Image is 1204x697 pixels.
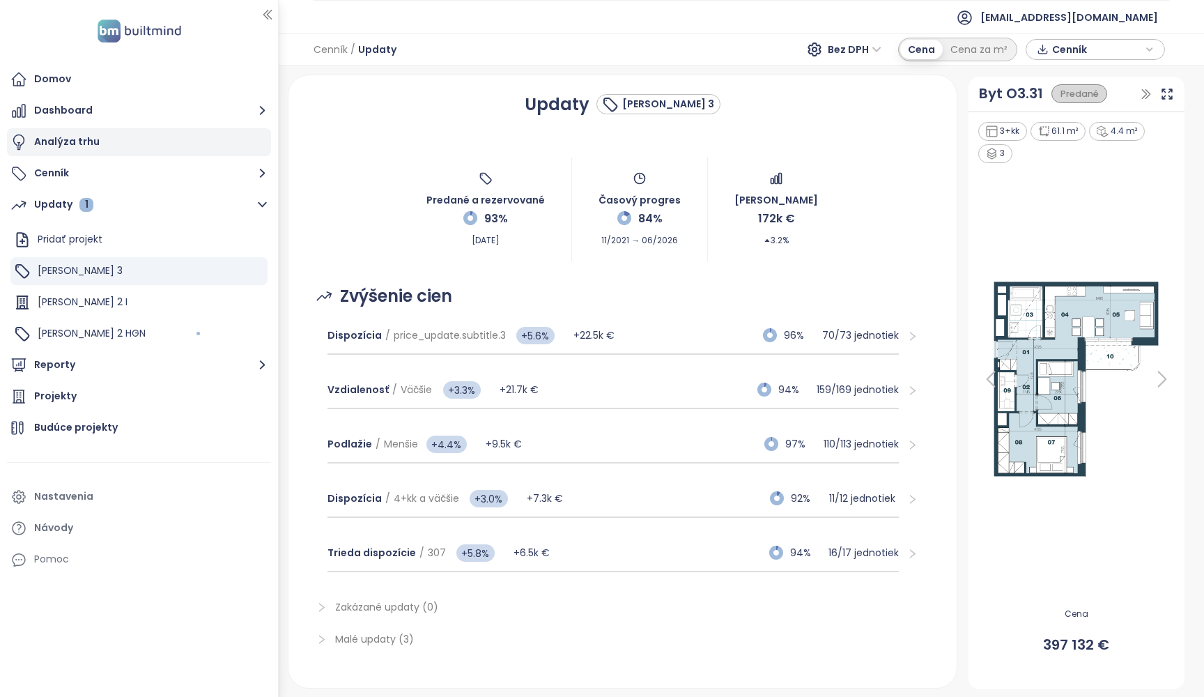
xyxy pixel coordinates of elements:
span: +21.7k € [500,383,539,397]
div: Domov [34,70,71,88]
span: 397 132 € [977,634,1176,656]
span: price_update.subtitle.3 [394,328,506,342]
span: Malé updaty (3) [335,632,414,646]
div: [PERSON_NAME] 2 HGN [10,320,268,348]
span: 84% [638,210,663,227]
p: 159 / 169 jednotiek [817,382,899,397]
span: [DATE] [472,227,500,247]
span: right [907,385,918,396]
div: [PERSON_NAME] 2 I [10,289,268,316]
span: +6.5k € [514,546,550,560]
span: / [392,383,397,397]
span: caret-up [764,237,771,244]
span: Trieda dispozície [327,546,416,560]
button: Reporty [7,351,271,379]
div: Nastavenia [34,488,93,505]
h1: Updaty [525,92,589,117]
span: Väčšie [401,383,432,397]
span: right [316,602,327,613]
span: 96% [784,328,815,343]
span: +7.3k € [527,491,563,505]
span: 93% [484,210,508,227]
a: Návody [7,514,271,542]
span: Časový progres [599,185,681,208]
span: Zakázané updaty (0) [335,600,438,614]
span: / [385,328,390,342]
div: 3 [978,144,1012,163]
span: +5.8% [456,544,495,562]
button: Cenník [7,160,271,187]
a: Budúce projekty [7,414,271,442]
div: Pridať projekt [38,231,102,248]
img: Floor plan [977,275,1176,483]
div: Cena [900,40,943,59]
span: 94% [778,382,809,397]
span: / [350,37,355,62]
span: +3.0% [470,490,508,507]
div: 4.4 m² [1089,122,1145,141]
a: Domov [7,66,271,93]
span: Predané a rezervované [426,185,545,208]
p: 16 / 17 jednotiek [828,545,899,560]
div: Pomoc [7,546,271,574]
span: right [907,440,918,450]
div: Updaty [34,196,93,213]
span: Podlažie [327,437,372,451]
div: 1 [79,198,93,212]
span: right [907,331,918,342]
span: +22.5k € [573,328,615,342]
p: 70 / 73 jednotiek [822,328,899,343]
span: 94% [790,545,821,560]
div: Budúce projekty [34,419,118,436]
span: right [907,494,918,505]
span: [PERSON_NAME] 3 [38,263,123,277]
a: Byt O3.31 [979,83,1043,105]
button: Updaty 1 [7,191,271,219]
span: [EMAIL_ADDRESS][DOMAIN_NAME] [980,1,1158,34]
div: Pridať projekt [10,226,268,254]
span: Vzdialenosť [327,383,389,397]
span: [PERSON_NAME] [734,185,818,208]
div: 3+kk [978,122,1027,141]
div: button [1033,39,1157,60]
span: Updaty [358,37,396,62]
span: 4+kk a väčšie [394,491,459,505]
span: / [419,546,424,560]
span: Bez DPH [828,39,881,60]
span: [PERSON_NAME] 2 I [38,295,128,309]
span: Menšie [384,437,418,451]
div: Pomoc [34,551,69,568]
div: [PERSON_NAME] 3 [10,257,268,285]
span: +3.3% [443,381,481,399]
div: [PERSON_NAME] 3 [622,97,714,112]
span: / [385,491,390,505]
span: 11/2021 → 06/2026 [601,227,678,247]
span: right [907,549,918,559]
span: Zvýšenie cien [340,283,452,309]
span: +5.6% [516,327,555,344]
p: 110 / 113 jednotiek [824,436,899,452]
span: 97% [785,436,816,452]
span: right [316,634,327,645]
div: 61.1 m² [1031,122,1086,141]
div: Návody [34,519,73,537]
span: 172k € [758,210,795,227]
a: Analýza trhu [7,128,271,156]
button: Dashboard [7,97,271,125]
span: 307 [428,546,446,560]
span: / [376,437,380,451]
span: Cenník [1052,39,1142,60]
span: +4.4% [426,436,467,453]
span: +9.5k € [486,437,522,451]
div: Projekty [34,388,77,405]
div: Cena za m² [943,40,1015,59]
a: Projekty [7,383,271,411]
span: [PERSON_NAME] 2 HGN [38,326,146,340]
span: 92% [791,491,821,506]
img: logo [93,17,185,45]
span: Cena [977,608,1176,621]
